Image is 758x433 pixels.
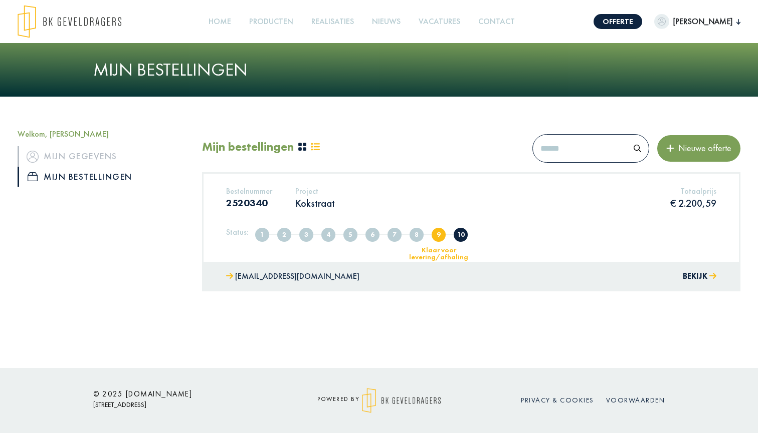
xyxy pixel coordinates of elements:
[27,151,39,163] img: icon
[245,11,297,33] a: Producten
[410,228,424,242] span: In nabehandeling
[295,197,335,210] p: Kokstraat
[205,11,235,33] a: Home
[388,228,402,242] span: In productie
[226,227,249,237] h5: Status:
[28,172,38,181] img: icon
[18,167,187,187] a: iconMijn bestellingen
[299,228,313,242] span: Offerte verzonden
[18,5,121,38] img: logo
[255,228,269,242] span: Aangemaakt
[343,228,357,242] span: Offerte afgekeurd
[654,14,669,29] img: dummypic.png
[202,140,294,154] h2: Mijn bestellingen
[277,228,291,242] span: Volledig
[226,197,272,209] h3: 2520340
[454,228,468,242] span: Geleverd/afgehaald
[683,269,716,284] button: Bekijk
[18,129,187,139] h5: Welkom, [PERSON_NAME]
[93,398,274,411] p: [STREET_ADDRESS]
[654,14,740,29] button: [PERSON_NAME]
[365,228,380,242] span: Offerte goedgekeurd
[594,14,642,29] a: Offerte
[307,11,358,33] a: Realisaties
[634,145,641,152] img: search.svg
[521,395,594,404] a: Privacy & cookies
[226,269,359,284] a: [EMAIL_ADDRESS][DOMAIN_NAME]
[18,146,187,166] a: iconMijn gegevens
[669,16,736,28] span: [PERSON_NAME]
[657,135,740,161] button: Nieuwe offerte
[670,197,716,210] p: € 2.200,59
[362,388,441,413] img: logo
[368,11,405,33] a: Nieuws
[321,228,335,242] span: Offerte in overleg
[398,246,480,260] div: Klaar voor levering/afhaling
[295,186,335,196] h5: Project
[226,186,272,196] h5: Bestelnummer
[606,395,665,404] a: Voorwaarden
[674,142,731,154] span: Nieuwe offerte
[93,59,665,81] h1: Mijn bestellingen
[289,388,469,413] div: powered by
[670,186,716,196] h5: Totaalprijs
[415,11,464,33] a: Vacatures
[474,11,519,33] a: Contact
[93,389,274,398] h6: © 2025 [DOMAIN_NAME]
[432,228,446,242] span: Klaar voor levering/afhaling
